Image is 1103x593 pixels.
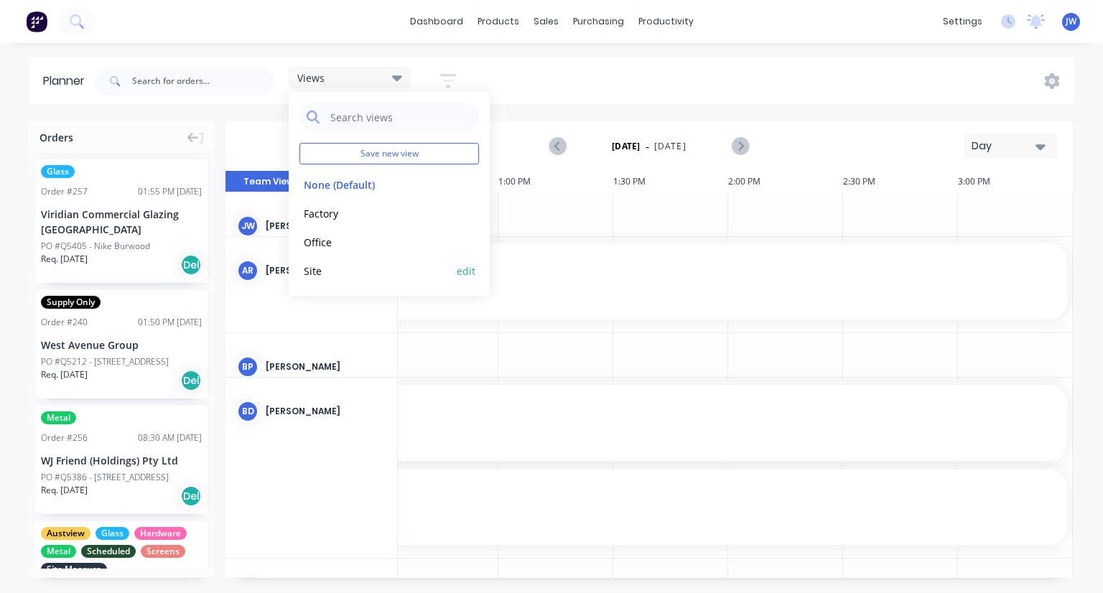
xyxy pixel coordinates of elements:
div: BD [237,401,259,422]
input: Search views [329,103,472,131]
div: products [470,11,526,32]
span: Glass [41,165,75,178]
div: Day [972,139,1038,154]
img: Factory [26,11,47,32]
button: Next page [732,137,748,155]
button: Office [299,233,452,250]
div: Order # 256 [41,431,88,444]
span: Orders [39,130,73,145]
div: 2:00 PM [728,171,843,192]
span: Scheduled [81,545,136,558]
div: 01:55 PM [DATE] [138,185,202,198]
div: 3:00 PM [958,171,1073,192]
button: Day [964,134,1057,159]
div: productivity [631,11,701,32]
button: None (Default) [299,176,452,192]
div: PO #Q5386 - [STREET_ADDRESS] [41,471,169,484]
span: Metal [41,411,76,424]
div: Del [180,370,202,391]
span: Supply Only [41,296,101,309]
div: bp [237,356,259,378]
button: Team View [225,171,312,192]
div: West Avenue Group [41,337,202,352]
button: edit [457,263,475,278]
div: 08:30 AM [DATE] [138,431,202,444]
div: Planner [43,73,92,90]
span: Req. [DATE] [41,368,88,381]
span: Site Measure [41,563,107,576]
div: AR [237,260,259,281]
button: Save new view [299,143,479,164]
span: Screens [141,545,185,558]
div: Order # 257 [41,185,88,198]
span: - [646,138,649,155]
div: 1:00 PM [498,171,613,192]
input: Search for orders... [132,67,274,95]
div: [PERSON_NAME] [266,405,386,418]
div: PO #Q5405 - Nike Burwood [41,240,150,253]
div: Order # 240 [41,316,88,329]
span: Austview [41,527,90,540]
span: [DATE] [654,140,687,153]
div: PO #Q5212 - [STREET_ADDRESS] [41,355,169,368]
strong: [DATE] [612,140,641,153]
span: JW [1066,15,1076,28]
span: Views [297,70,325,85]
span: Hardware [134,527,187,540]
div: 2:30 PM [843,171,958,192]
div: WJ Friend (Holdings) Pty Ltd [41,453,202,468]
div: Del [180,254,202,276]
div: 1:30 PM [613,171,728,192]
span: Req. [DATE] [41,253,88,266]
div: [PERSON_NAME] (You) [266,220,386,233]
button: Previous page [550,137,567,155]
span: Glass [96,527,129,540]
div: [PERSON_NAME] [266,360,386,373]
button: Site [299,262,452,279]
span: Metal [41,545,76,558]
div: Del [180,485,202,507]
div: purchasing [566,11,631,32]
div: Viridian Commercial Glazing [GEOGRAPHIC_DATA] [41,207,202,237]
div: jw [237,215,259,237]
a: dashboard [403,11,470,32]
span: Req. [DATE] [41,484,88,497]
div: [PERSON_NAME] [266,264,386,277]
button: Factory [299,205,452,221]
div: sales [526,11,566,32]
div: 01:50 PM [DATE] [138,316,202,329]
div: settings [936,11,990,32]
